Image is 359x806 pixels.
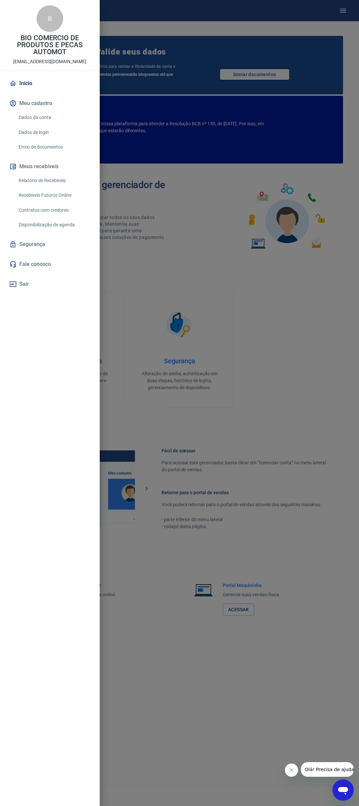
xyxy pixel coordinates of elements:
a: Envio de documentos [16,140,92,154]
p: [EMAIL_ADDRESS][DOMAIN_NAME] [13,58,87,65]
button: Meu cadastro [8,96,92,111]
a: Contratos com credores [16,203,92,217]
iframe: Fechar mensagem [285,763,298,777]
a: Disponibilização de agenda [16,218,92,232]
button: Sair [8,277,92,291]
a: Segurança [8,237,92,252]
span: Olá! Precisa de ajuda? [4,5,56,10]
a: Dados da conta [16,111,92,124]
iframe: Botão para abrir a janela de mensagens [332,779,354,801]
p: BIO COMERCIO DE PRODUTOS E PECAS AUTOMOT [5,35,94,56]
iframe: Mensagem da empresa [301,762,354,777]
button: Meus recebíveis [8,159,92,174]
a: Fale conosco [8,257,92,272]
a: Relatório de Recebíveis [16,174,92,187]
div: B [37,5,63,32]
a: Recebíveis Futuros Online [16,188,92,202]
a: Início [8,76,92,91]
a: Dados de login [16,126,92,139]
